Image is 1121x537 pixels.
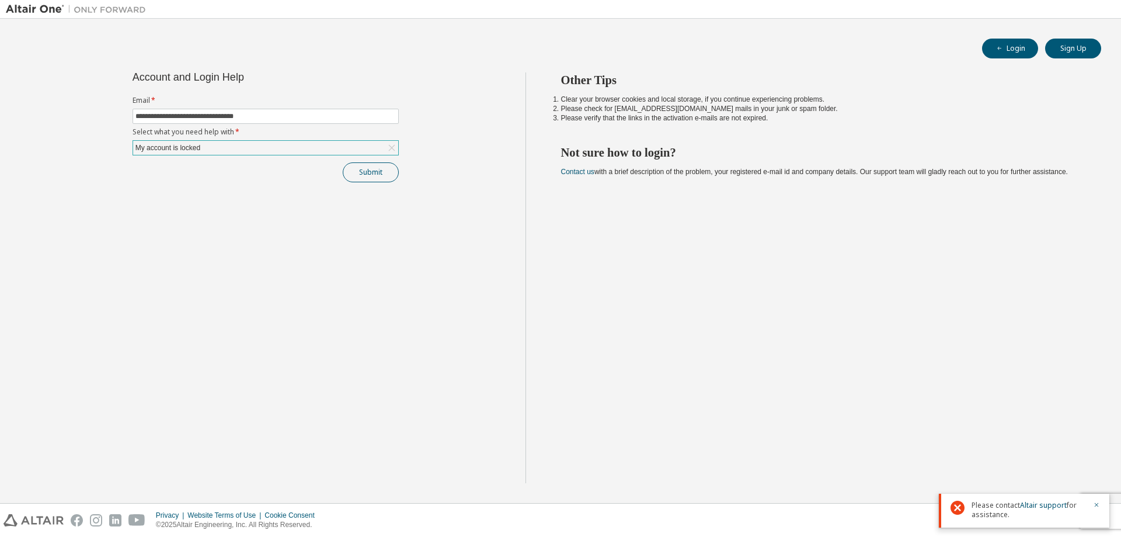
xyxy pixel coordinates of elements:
img: instagram.svg [90,514,102,526]
img: linkedin.svg [109,514,121,526]
span: Please contact for assistance. [972,501,1086,519]
div: Website Terms of Use [187,511,264,520]
span: with a brief description of the problem, your registered e-mail id and company details. Our suppo... [561,168,1068,176]
img: altair_logo.svg [4,514,64,526]
img: Altair One [6,4,152,15]
img: youtube.svg [128,514,145,526]
img: facebook.svg [71,514,83,526]
h2: Other Tips [561,72,1081,88]
li: Please check for [EMAIL_ADDRESS][DOMAIN_NAME] mails in your junk or spam folder. [561,104,1081,113]
li: Please verify that the links in the activation e-mails are not expired. [561,113,1081,123]
a: Altair support [1020,500,1067,510]
a: Contact us [561,168,594,176]
div: My account is locked [133,141,398,155]
button: Submit [343,162,399,182]
li: Clear your browser cookies and local storage, if you continue experiencing problems. [561,95,1081,104]
label: Email [133,96,399,105]
div: Cookie Consent [264,511,321,520]
button: Login [982,39,1038,58]
button: Sign Up [1045,39,1101,58]
label: Select what you need help with [133,127,399,137]
div: Account and Login Help [133,72,346,82]
div: Privacy [156,511,187,520]
h2: Not sure how to login? [561,145,1081,160]
p: © 2025 Altair Engineering, Inc. All Rights Reserved. [156,520,322,530]
div: My account is locked [134,141,202,154]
